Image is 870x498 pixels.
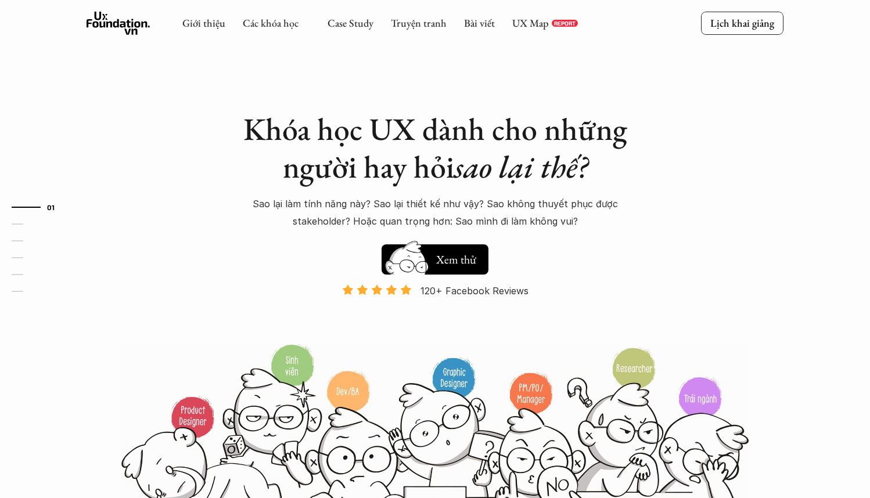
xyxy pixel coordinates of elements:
h5: Xem thử [436,251,476,268]
h1: Khóa học UX dành cho những người hay hỏi [232,110,638,186]
a: REPORT [552,20,578,27]
a: Truyện tranh [391,16,447,30]
a: Các khóa học [243,16,299,30]
a: Lịch khai giảng [701,12,783,34]
a: Bài viết [464,16,495,30]
p: Lịch khai giảng [710,16,774,30]
a: Giới thiệu [182,16,225,30]
p: 120+ Facebook Reviews [420,282,529,299]
p: REPORT [554,20,576,27]
a: UX Map [512,16,549,30]
a: 01 [12,200,67,214]
a: 120+ Facebook Reviews [332,284,538,342]
p: Sao lại làm tính năng này? Sao lại thiết kế như vậy? Sao không thuyết phục được stakeholder? Hoặc... [232,195,638,230]
strong: 01 [47,203,55,211]
em: sao lại thế? [454,146,588,187]
a: Case Study [328,16,373,30]
a: Xem thử [382,239,488,275]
